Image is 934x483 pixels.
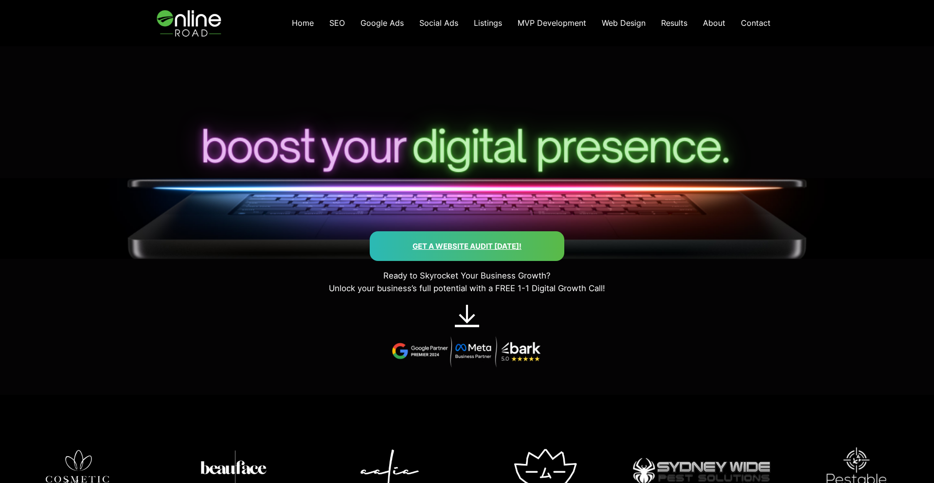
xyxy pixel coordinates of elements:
[284,13,778,33] nav: Navigation
[733,13,778,33] a: Contact
[419,18,458,28] span: Social Ads
[322,13,353,33] a: SEO
[594,13,653,33] a: Web Design
[47,269,887,295] p: Ready to Skyrocket Your Business Growth? Unlock your business’s full potential with a FREE 1-1 Di...
[661,18,687,28] span: Results
[510,13,594,33] a: MVP Development
[695,13,733,33] a: About
[602,18,646,28] span: Web Design
[412,13,466,33] a: Social Ads
[474,18,502,28] span: Listings
[329,18,345,28] span: SEO
[703,18,725,28] span: About
[466,13,510,33] a: Listings
[518,18,586,28] span: MVP Development
[455,298,479,330] a: ↓
[413,241,521,251] a: Get a Website AUdit [DATE]!
[353,13,412,33] a: Google Ads
[360,18,404,28] span: Google Ads
[284,13,322,33] a: Home
[741,18,771,28] span: Contact
[292,18,314,28] span: Home
[653,13,695,33] a: Results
